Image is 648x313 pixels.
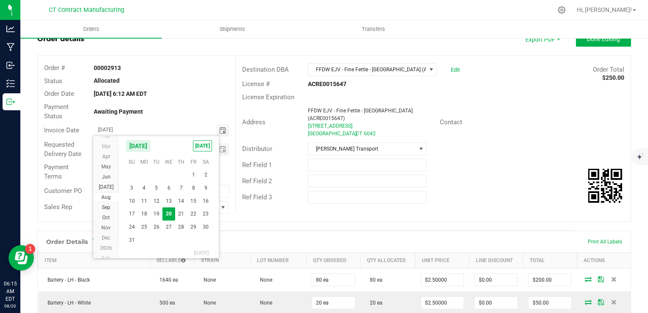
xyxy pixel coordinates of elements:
[200,207,212,221] td: Saturday, August 23, 2025
[200,182,212,195] td: Saturday, August 9, 2025
[187,195,200,208] span: 15
[242,161,272,169] span: Ref Field 1
[126,221,138,234] td: Sunday, August 24, 2025
[162,207,175,221] td: Wednesday, August 20, 2025
[200,221,212,234] span: 30
[242,177,272,185] span: Ref Field 2
[187,207,200,221] td: Friday, August 22, 2025
[150,182,162,195] span: 5
[100,245,112,251] span: 2026
[6,25,15,33] inline-svg: Analytics
[607,277,620,282] span: Delete Order Detail
[588,169,622,203] qrcode: 00002913
[99,184,114,190] span: [DATE]
[421,297,464,309] input: 0
[308,123,352,129] span: [STREET_ADDRESS]
[308,108,413,121] span: FFDW EJV - Fine Fettle - [GEOGRAPHIC_DATA] (ACRE0015647)
[528,274,571,286] input: 0
[217,143,229,155] span: Toggle calendar
[556,6,567,14] div: Manage settings
[242,193,272,201] span: Ref Field 3
[355,131,356,137] span: ,
[440,118,462,126] span: Contact
[162,182,175,195] td: Wednesday, August 6, 2025
[175,195,187,208] td: Thursday, August 14, 2025
[102,133,110,139] span: Feb
[38,252,150,268] th: Item
[138,195,150,208] span: 11
[175,207,187,221] span: 21
[199,300,216,306] span: None
[175,195,187,208] span: 14
[595,277,607,282] span: Save Order Detail
[187,182,200,195] td: Friday, August 8, 2025
[126,195,138,208] td: Sunday, August 10, 2025
[364,131,376,137] span: 6042
[175,221,187,234] td: Thursday, August 28, 2025
[162,156,175,168] th: We
[126,182,138,195] span: 3
[150,207,162,221] td: Tuesday, August 19, 2025
[44,203,72,211] span: Sales Rep
[303,20,444,38] a: Transfers
[138,182,150,195] td: Monday, August 4, 2025
[155,277,178,283] span: 1640 ea
[602,74,624,81] strong: $250.00
[126,195,138,208] span: 10
[242,145,272,153] span: Distributor
[421,274,464,286] input: 0
[126,182,138,195] td: Sunday, August 3, 2025
[308,81,346,87] strong: ACRE0015647
[138,195,150,208] td: Monday, August 11, 2025
[6,79,15,88] inline-svg: Inventory
[200,182,212,195] span: 9
[43,277,90,283] span: Battery - LH - Black
[94,108,143,115] strong: Awaiting Payment
[162,221,175,234] td: Wednesday, August 27, 2025
[200,156,212,168] th: Sa
[126,234,138,247] td: Sunday, August 31, 2025
[576,31,631,47] button: Done Editing
[44,77,62,85] span: Status
[208,25,257,33] span: Shipments
[150,182,162,195] td: Tuesday, August 5, 2025
[162,195,175,208] td: Wednesday, August 13, 2025
[126,156,138,168] th: Su
[150,156,162,168] th: Tu
[588,169,622,203] img: Scan me!
[193,140,212,151] span: [DATE]
[102,204,110,210] span: Sep
[6,61,15,70] inline-svg: Inbound
[350,25,397,33] span: Transfers
[44,90,74,98] span: Order Date
[175,207,187,221] td: Thursday, August 21, 2025
[308,64,426,75] span: FFDW EJV - Fine Fettle - [GEOGRAPHIC_DATA] (ACRE0015647)
[312,274,355,286] input: 0
[102,215,110,221] span: Oct
[175,221,187,234] span: 28
[126,207,138,221] td: Sunday, August 17, 2025
[126,140,151,152] span: [DATE]
[451,67,460,73] a: Edit
[200,168,212,182] td: Saturday, August 2, 2025
[175,156,187,168] th: Th
[138,156,150,168] th: Mo
[49,6,124,14] span: CT Contract Manufacturing
[138,207,150,221] span: 18
[256,300,272,306] span: None
[175,182,187,195] span: 7
[356,131,362,137] span: CT
[200,221,212,234] td: Saturday, August 30, 2025
[44,141,81,158] span: Requested Delivery Date
[416,252,469,268] th: Unit Price
[187,182,200,195] span: 8
[102,154,110,159] span: Apr
[187,168,200,182] td: Friday, August 1, 2025
[138,207,150,221] td: Monday, August 18, 2025
[366,277,383,283] span: 80 ea
[4,280,17,303] p: 06:15 AM EDT
[102,143,111,149] span: Mar
[162,195,175,208] span: 13
[217,125,229,137] span: Toggle calendar
[366,300,383,306] span: 20 ea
